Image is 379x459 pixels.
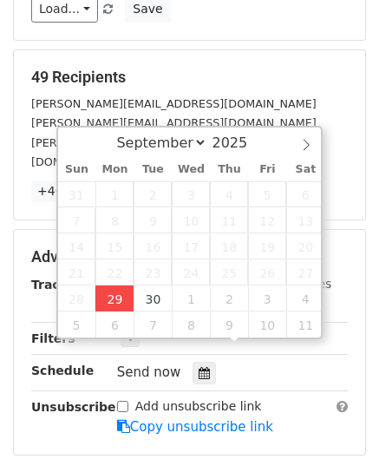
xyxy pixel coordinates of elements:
span: September 19, 2025 [248,233,286,259]
span: Fri [248,164,286,175]
span: September 23, 2025 [134,259,172,285]
span: September 4, 2025 [210,181,248,207]
strong: Schedule [31,364,94,377]
span: Thu [210,164,248,175]
span: September 3, 2025 [172,181,210,207]
strong: Unsubscribe [31,400,116,414]
span: September 12, 2025 [248,207,286,233]
label: Add unsubscribe link [135,397,262,416]
span: September 1, 2025 [95,181,134,207]
span: September 9, 2025 [134,207,172,233]
span: September 5, 2025 [248,181,286,207]
span: October 9, 2025 [210,311,248,338]
span: September 27, 2025 [286,259,324,285]
span: October 1, 2025 [172,285,210,311]
span: August 31, 2025 [58,181,96,207]
span: Sun [58,164,96,175]
input: Year [207,134,270,151]
small: [PERSON_NAME][EMAIL_ADDRESS][PERSON_NAME][DOMAIN_NAME] [31,136,316,169]
span: October 5, 2025 [58,311,96,338]
span: September 13, 2025 [286,207,324,233]
span: September 30, 2025 [134,285,172,311]
span: October 3, 2025 [248,285,286,311]
span: Sat [286,164,324,175]
span: September 20, 2025 [286,233,324,259]
span: October 4, 2025 [286,285,324,311]
span: October 11, 2025 [286,311,324,338]
span: Send now [117,364,181,380]
span: September 11, 2025 [210,207,248,233]
span: September 18, 2025 [210,233,248,259]
strong: Filters [31,331,75,345]
a: +46 more [31,180,104,202]
iframe: Chat Widget [292,376,379,459]
span: Mon [95,164,134,175]
span: October 2, 2025 [210,285,248,311]
span: October 6, 2025 [95,311,134,338]
span: October 8, 2025 [172,311,210,338]
span: Wed [172,164,210,175]
small: [PERSON_NAME][EMAIL_ADDRESS][DOMAIN_NAME] [31,116,317,129]
strong: Tracking [31,278,89,292]
span: September 15, 2025 [95,233,134,259]
span: September 17, 2025 [172,233,210,259]
span: September 28, 2025 [58,285,96,311]
h5: 49 Recipients [31,68,348,87]
span: October 7, 2025 [134,311,172,338]
span: September 2, 2025 [134,181,172,207]
h5: Advanced [31,247,348,266]
span: September 14, 2025 [58,233,96,259]
span: September 16, 2025 [134,233,172,259]
span: September 10, 2025 [172,207,210,233]
a: Copy unsubscribe link [117,419,273,435]
span: September 21, 2025 [58,259,96,285]
span: September 7, 2025 [58,207,96,233]
span: September 24, 2025 [172,259,210,285]
span: September 6, 2025 [286,181,324,207]
span: September 25, 2025 [210,259,248,285]
span: September 8, 2025 [95,207,134,233]
span: September 22, 2025 [95,259,134,285]
span: October 10, 2025 [248,311,286,338]
span: September 26, 2025 [248,259,286,285]
small: [PERSON_NAME][EMAIL_ADDRESS][DOMAIN_NAME] [31,97,317,110]
span: September 29, 2025 [95,285,134,311]
span: Tue [134,164,172,175]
